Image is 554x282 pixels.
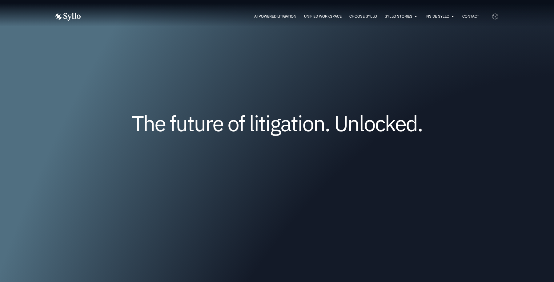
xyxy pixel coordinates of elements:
a: Choose Syllo [349,14,377,19]
a: AI Powered Litigation [254,14,296,19]
a: Unified Workspace [304,14,342,19]
a: Syllo Stories [385,14,412,19]
h1: The future of litigation. Unlocked. [92,113,462,133]
div: Menu Toggle [93,14,479,19]
nav: Menu [93,14,479,19]
img: Vector [55,13,81,21]
a: Inside Syllo [425,14,449,19]
a: Contact [462,14,479,19]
